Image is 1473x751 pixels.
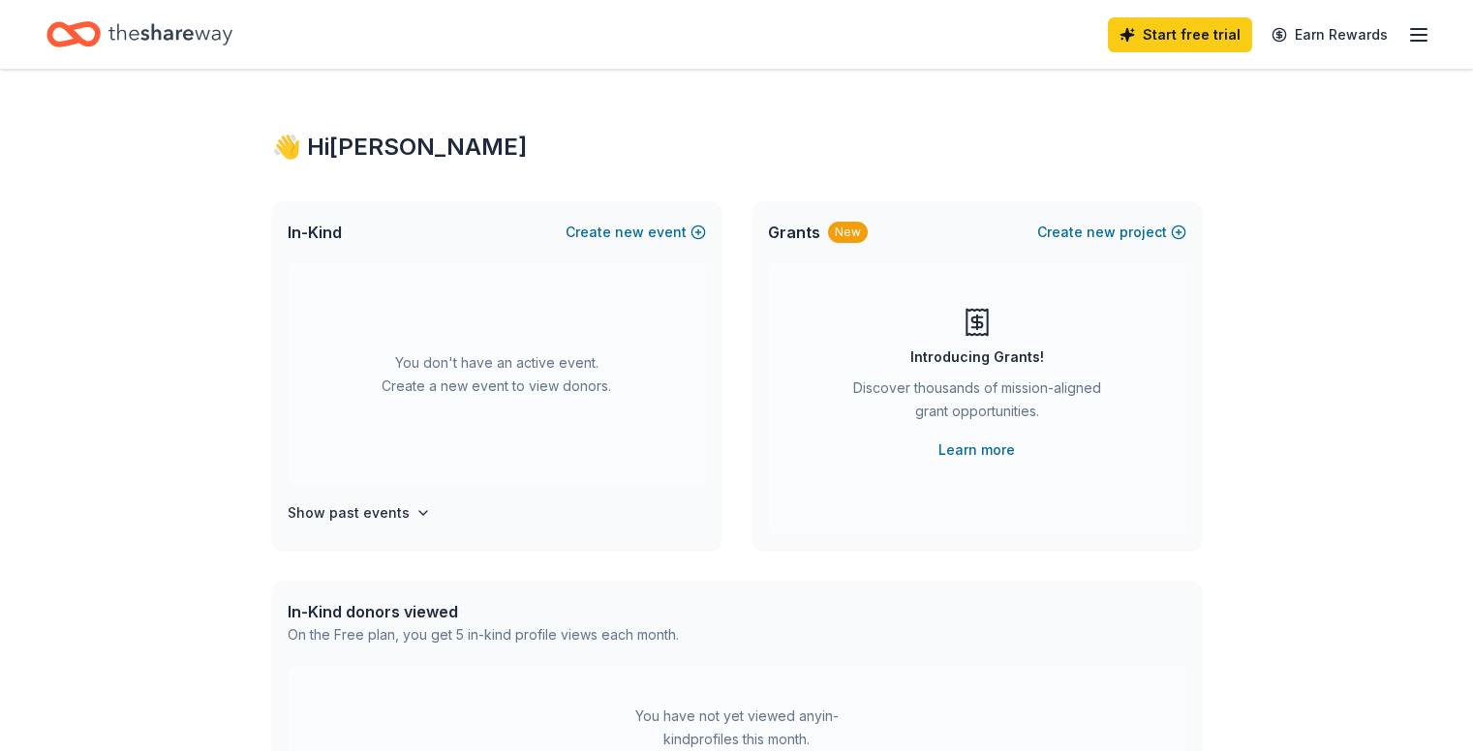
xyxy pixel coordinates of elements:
[288,501,431,525] button: Show past events
[828,222,868,243] div: New
[288,263,706,486] div: You don't have an active event. Create a new event to view donors.
[288,600,679,623] div: In-Kind donors viewed
[1260,17,1399,52] a: Earn Rewards
[938,438,1015,462] a: Learn more
[288,623,679,646] div: On the Free plan, you get 5 in-kind profile views each month.
[288,501,410,525] h4: Show past events
[272,132,1202,163] div: 👋 Hi [PERSON_NAME]
[46,12,232,57] a: Home
[1087,221,1116,244] span: new
[616,705,858,751] div: You have not yet viewed any in-kind profiles this month.
[768,221,820,244] span: Grants
[1037,221,1186,244] button: Createnewproject
[910,345,1044,369] div: Introducing Grants!
[288,221,342,244] span: In-Kind
[1108,17,1252,52] a: Start free trial
[615,221,644,244] span: new
[845,376,1109,431] div: Discover thousands of mission-aligned grant opportunities.
[566,221,706,244] button: Createnewevent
